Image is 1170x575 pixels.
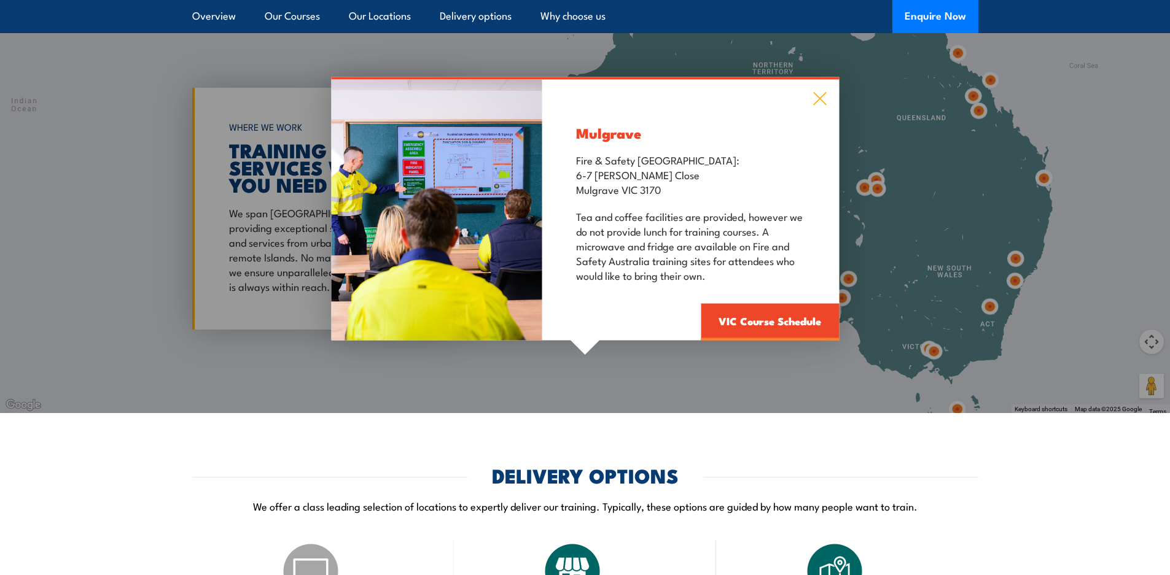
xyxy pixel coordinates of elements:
p: Tea and coffee facilities are provided, however we do not provide lunch for training courses. A m... [576,209,805,282]
p: We offer a class leading selection of locations to expertly deliver our training. Typically, thes... [192,499,978,513]
a: VIC Course Schedule [701,304,839,341]
h2: DELIVERY OPTIONS [492,466,679,484]
h3: Mulgrave [576,126,805,140]
p: Fire & Safety [GEOGRAPHIC_DATA]: 6-7 [PERSON_NAME] Close Mulgrave VIC 3170 [576,152,805,196]
img: Fire Safety Advisor training in a classroom with a trainer showing safety information on a tv scr... [331,80,542,341]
